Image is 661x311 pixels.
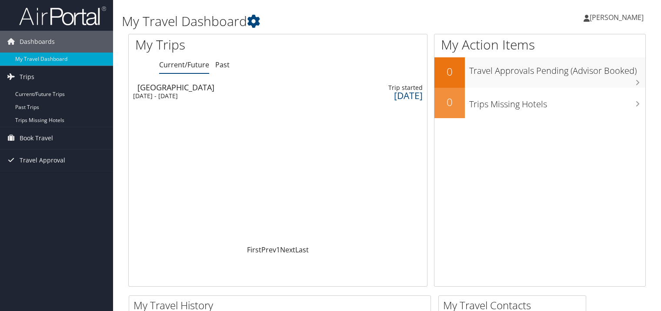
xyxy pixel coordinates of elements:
[469,60,645,77] h3: Travel Approvals Pending (Advisor Booked)
[341,92,422,99] div: [DATE]
[122,12,475,30] h1: My Travel Dashboard
[133,92,308,100] div: [DATE] - [DATE]
[434,57,645,88] a: 0Travel Approvals Pending (Advisor Booked)
[137,83,312,91] div: [GEOGRAPHIC_DATA]
[276,245,280,255] a: 1
[434,36,645,54] h1: My Action Items
[434,88,645,118] a: 0Trips Missing Hotels
[20,127,53,149] span: Book Travel
[215,60,230,69] a: Past
[19,6,106,26] img: airportal-logo.png
[434,95,465,109] h2: 0
[261,245,276,255] a: Prev
[20,66,34,88] span: Trips
[247,245,261,255] a: First
[20,149,65,171] span: Travel Approval
[280,245,295,255] a: Next
[584,4,652,30] a: [PERSON_NAME]
[341,84,422,92] div: Trip started
[295,245,309,255] a: Last
[434,64,465,79] h2: 0
[135,36,296,54] h1: My Trips
[159,60,209,69] a: Current/Future
[20,31,55,53] span: Dashboards
[469,94,645,110] h3: Trips Missing Hotels
[590,13,644,22] span: [PERSON_NAME]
